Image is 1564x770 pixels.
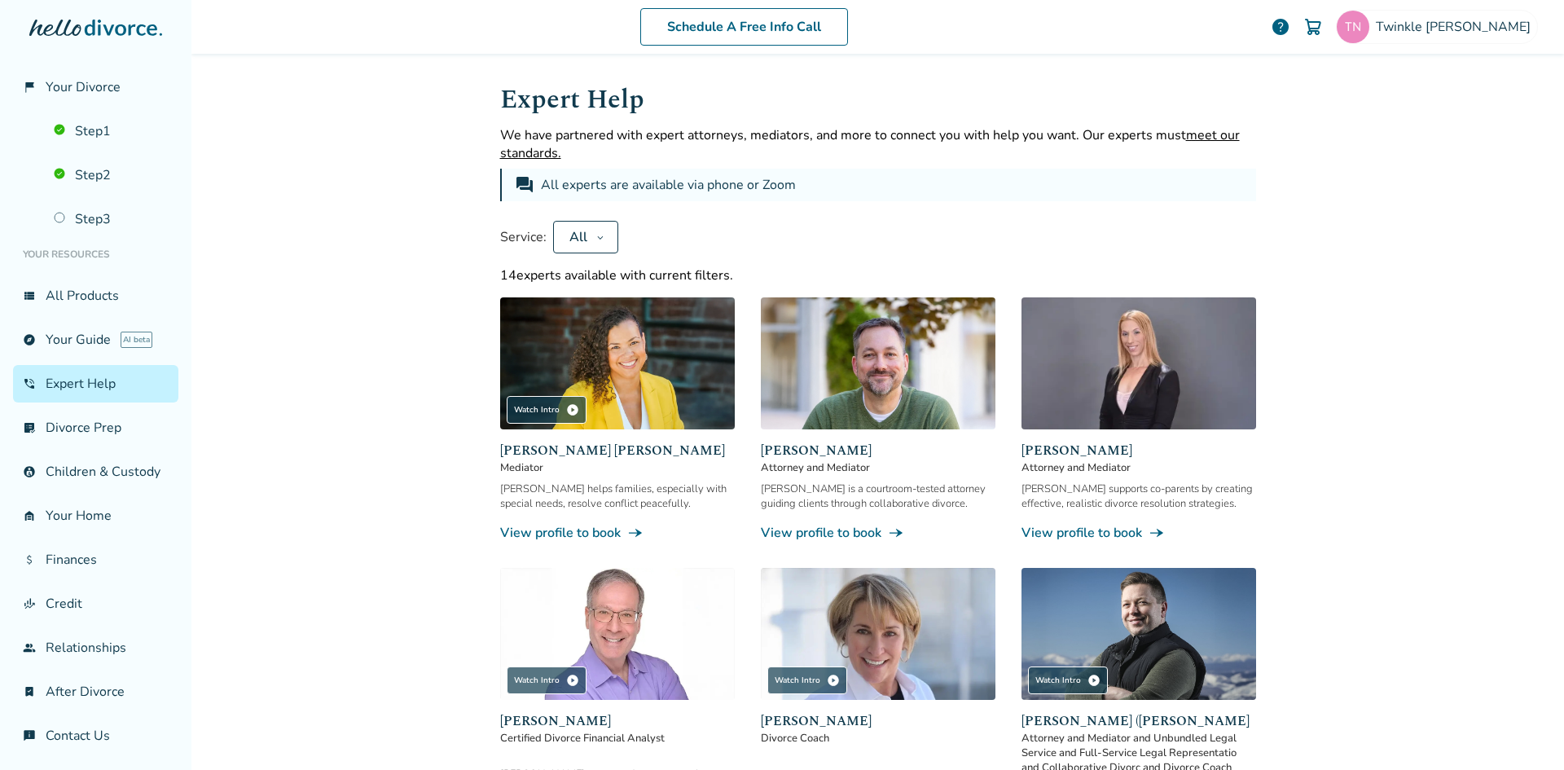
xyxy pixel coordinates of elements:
[1483,692,1564,770] iframe: Chat Widget
[23,289,36,302] span: view_list
[23,641,36,654] span: group
[500,568,735,700] img: Jeff Landers
[761,731,995,746] span: Divorce Coach
[500,126,1256,162] p: We have partnered with expert attorneys, mediators, and more to connect you with help you want. O...
[1021,711,1256,731] span: [PERSON_NAME] ([PERSON_NAME]
[23,685,36,698] span: bookmark_check
[761,711,995,731] span: [PERSON_NAME]
[13,277,178,315] a: view_listAll Products
[761,460,995,475] span: Attorney and Mediator
[23,81,36,94] span: flag_2
[640,8,848,46] a: Schedule A Free Info Call
[1021,460,1256,475] span: Attorney and Mediator
[1149,525,1165,541] span: line_end_arrow_notch
[13,365,178,403] a: phone_in_talkExpert Help
[23,509,36,522] span: garage_home
[761,482,995,511] div: [PERSON_NAME] is a courtroom-tested attorney guiding clients through collaborative divorce.
[1271,17,1290,37] a: help
[767,667,847,694] div: Watch Intro
[761,441,995,460] span: [PERSON_NAME]
[23,597,36,610] span: finance_mode
[23,333,36,346] span: explore
[13,541,178,579] a: attach_moneyFinances
[761,524,995,542] a: View profile to bookline_end_arrow_notch
[627,525,644,541] span: line_end_arrow_notch
[500,460,735,475] span: Mediator
[1303,17,1323,37] img: Cart
[23,377,36,390] span: phone_in_talk
[500,441,735,460] span: [PERSON_NAME] [PERSON_NAME]
[500,126,1240,162] span: meet our standards.
[44,156,178,194] a: Step2
[827,674,840,687] span: play_circle
[1087,674,1101,687] span: play_circle
[500,482,735,511] div: [PERSON_NAME] helps families, especially with special needs, resolve conflict peacefully.
[553,221,618,253] button: All
[13,68,178,106] a: flag_2Your Divorce
[567,228,590,246] div: All
[888,525,904,541] span: line_end_arrow_notch
[44,112,178,150] a: Step1
[13,673,178,711] a: bookmark_checkAfter Divorce
[1021,441,1256,460] span: [PERSON_NAME]
[500,266,1256,284] div: 14 experts available with current filters.
[23,465,36,478] span: account_child
[44,200,178,238] a: Step3
[507,667,586,694] div: Watch Intro
[566,403,579,416] span: play_circle
[23,421,36,434] span: list_alt_check
[1028,667,1108,694] div: Watch Intro
[761,568,995,700] img: Kim Goodman
[1021,482,1256,511] div: [PERSON_NAME] supports co-parents by creating effective, realistic divorce resolution strategies.
[13,238,178,271] li: Your Resources
[1337,11,1369,43] img: twwinnkle@yahoo.com
[761,297,995,429] img: Neil Forester
[121,332,152,348] span: AI beta
[23,729,36,742] span: chat_info
[541,175,799,195] div: All experts are available via phone or Zoom
[500,80,1256,120] h1: Expert Help
[500,524,735,542] a: View profile to bookline_end_arrow_notch
[13,497,178,535] a: garage_homeYour Home
[507,396,586,424] div: Watch Intro
[13,585,178,623] a: finance_modeCredit
[23,553,36,566] span: attach_money
[500,731,735,746] span: Certified Divorce Financial Analyst
[566,674,579,687] span: play_circle
[13,717,178,755] a: chat_infoContact Us
[13,629,178,667] a: groupRelationships
[46,78,121,96] span: Your Divorce
[1021,568,1256,700] img: Zachary (Zac) Roeling
[13,453,178,491] a: account_childChildren & Custody
[500,228,547,246] span: Service:
[13,409,178,447] a: list_alt_checkDivorce Prep
[1021,297,1256,429] img: Lori Barkus
[1376,18,1537,36] span: Twinkle [PERSON_NAME]
[1021,524,1256,542] a: View profile to bookline_end_arrow_notch
[500,711,735,731] span: [PERSON_NAME]
[13,321,178,359] a: exploreYour GuideAI beta
[515,175,534,195] span: forum
[500,297,735,429] img: Claudia Brown Coulter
